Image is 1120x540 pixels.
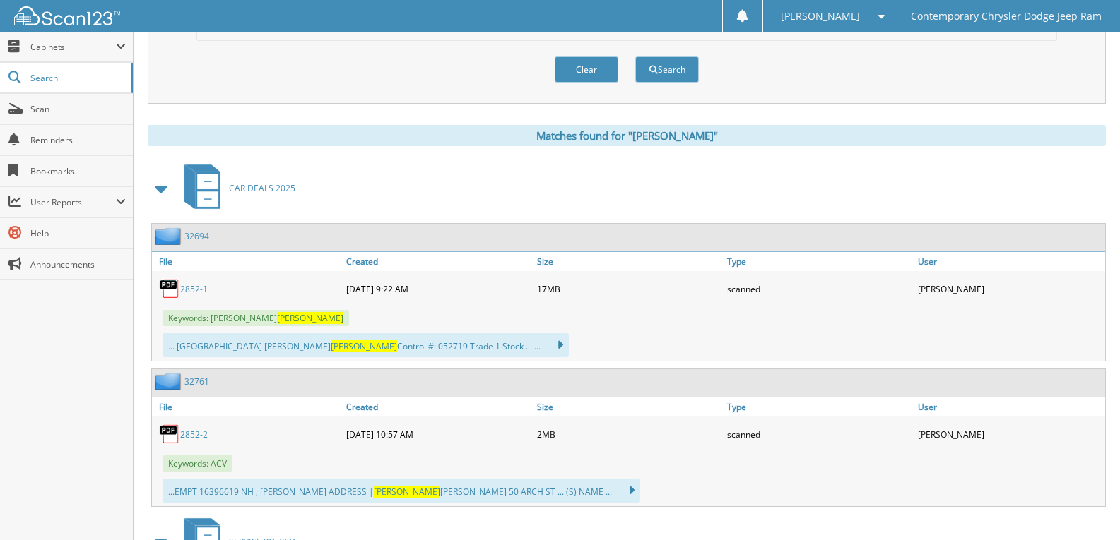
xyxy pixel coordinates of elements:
[30,258,126,270] span: Announcements
[343,420,534,448] div: [DATE] 10:57 AM
[534,420,724,448] div: 2MB
[555,56,618,83] button: Clear
[781,12,860,20] span: [PERSON_NAME]
[1049,472,1120,540] iframe: Chat Widget
[914,420,1105,448] div: [PERSON_NAME]
[184,376,209,388] a: 32761
[180,428,208,440] a: 2852-2
[724,252,914,271] a: Type
[163,479,640,503] div: ...EMPT 16396619 NH ; [PERSON_NAME] ADDRESS | [PERSON_NAME] 50 ARCH ST ... (S) NAME ...
[534,252,724,271] a: Size
[374,486,440,498] span: [PERSON_NAME]
[914,252,1105,271] a: User
[30,134,126,146] span: Reminders
[176,160,295,216] a: CAR DEALS 2025
[184,230,209,242] a: 32694
[30,103,126,115] span: Scan
[914,275,1105,303] div: [PERSON_NAME]
[159,278,180,299] img: PDF.png
[635,56,699,83] button: Search
[534,275,724,303] div: 17MB
[30,72,124,84] span: Search
[152,252,343,271] a: File
[163,333,569,357] div: ... [GEOGRAPHIC_DATA] [PERSON_NAME] Control #: 052719 Trade 1 Stock ... ...
[343,397,534,416] a: Created
[30,196,116,208] span: User Reports
[331,340,397,352] span: [PERSON_NAME]
[163,310,349,326] span: Keywords: [PERSON_NAME]
[159,424,180,445] img: PDF.png
[155,227,184,245] img: folder2.png
[14,6,120,25] img: scan123-logo-white.svg
[180,283,208,295] a: 2852-1
[914,397,1105,416] a: User
[343,252,534,271] a: Created
[148,125,1106,146] div: Matches found for "[PERSON_NAME]"
[343,275,534,303] div: [DATE] 9:22 AM
[724,397,914,416] a: Type
[30,41,116,53] span: Cabinets
[724,275,914,303] div: scanned
[155,373,184,390] img: folder2.png
[277,312,343,324] span: [PERSON_NAME]
[152,397,343,416] a: File
[229,182,295,194] span: CAR DEALS 2025
[30,227,126,239] span: Help
[534,397,724,416] a: Size
[911,12,1102,20] span: Contemporary Chrysler Dodge Jeep Ram
[163,455,232,472] span: Keywords: ACV
[30,165,126,177] span: Bookmarks
[724,420,914,448] div: scanned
